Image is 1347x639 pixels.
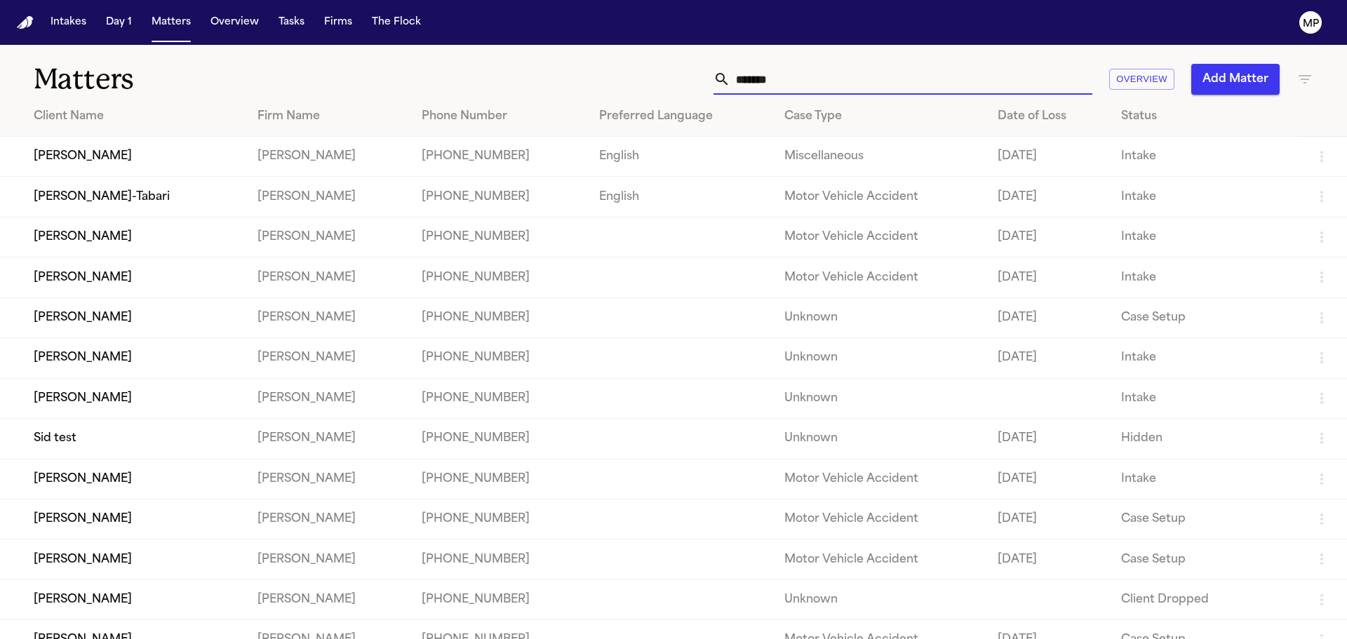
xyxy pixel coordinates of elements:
[410,217,588,257] td: [PHONE_NUMBER]
[410,579,588,619] td: [PHONE_NUMBER]
[1110,177,1302,217] td: Intake
[588,137,773,177] td: English
[773,177,986,217] td: Motor Vehicle Accident
[246,419,410,459] td: [PERSON_NAME]
[986,499,1111,539] td: [DATE]
[246,499,410,539] td: [PERSON_NAME]
[773,419,986,459] td: Unknown
[410,257,588,297] td: [PHONE_NUMBER]
[986,459,1111,499] td: [DATE]
[422,108,577,125] div: Phone Number
[1110,539,1302,579] td: Case Setup
[998,108,1099,125] div: Date of Loss
[773,539,986,579] td: Motor Vehicle Accident
[986,539,1111,579] td: [DATE]
[1121,108,1291,125] div: Status
[1191,64,1280,95] button: Add Matter
[410,459,588,499] td: [PHONE_NUMBER]
[34,108,235,125] div: Client Name
[246,338,410,378] td: [PERSON_NAME]
[34,62,406,97] h1: Matters
[45,10,92,35] button: Intakes
[1110,579,1302,619] td: Client Dropped
[257,108,399,125] div: Firm Name
[1110,217,1302,257] td: Intake
[246,579,410,619] td: [PERSON_NAME]
[246,297,410,337] td: [PERSON_NAME]
[986,217,1111,257] td: [DATE]
[100,10,138,35] button: Day 1
[246,378,410,418] td: [PERSON_NAME]
[773,499,986,539] td: Motor Vehicle Accident
[773,257,986,297] td: Motor Vehicle Accident
[410,177,588,217] td: [PHONE_NUMBER]
[986,297,1111,337] td: [DATE]
[784,108,974,125] div: Case Type
[1110,378,1302,418] td: Intake
[366,10,427,35] button: The Flock
[1110,419,1302,459] td: Hidden
[246,459,410,499] td: [PERSON_NAME]
[410,297,588,337] td: [PHONE_NUMBER]
[319,10,358,35] button: Firms
[1110,459,1302,499] td: Intake
[246,257,410,297] td: [PERSON_NAME]
[773,378,986,418] td: Unknown
[773,217,986,257] td: Motor Vehicle Accident
[986,177,1111,217] td: [DATE]
[773,338,986,378] td: Unknown
[773,137,986,177] td: Miscellaneous
[246,539,410,579] td: [PERSON_NAME]
[410,419,588,459] td: [PHONE_NUMBER]
[986,419,1111,459] td: [DATE]
[773,579,986,619] td: Unknown
[273,10,310,35] button: Tasks
[246,137,410,177] td: [PERSON_NAME]
[1110,499,1302,539] td: Case Setup
[410,338,588,378] td: [PHONE_NUMBER]
[986,137,1111,177] td: [DATE]
[986,338,1111,378] td: [DATE]
[410,499,588,539] td: [PHONE_NUMBER]
[1110,338,1302,378] td: Intake
[588,177,773,217] td: English
[1110,257,1302,297] td: Intake
[410,137,588,177] td: [PHONE_NUMBER]
[599,108,762,125] div: Preferred Language
[1110,137,1302,177] td: Intake
[773,297,986,337] td: Unknown
[1110,297,1302,337] td: Case Setup
[205,10,264,35] button: Overview
[146,10,196,35] button: Matters
[17,16,34,29] img: Finch Logo
[246,177,410,217] td: [PERSON_NAME]
[1109,69,1174,90] button: Overview
[773,459,986,499] td: Motor Vehicle Accident
[986,257,1111,297] td: [DATE]
[410,539,588,579] td: [PHONE_NUMBER]
[410,378,588,418] td: [PHONE_NUMBER]
[246,217,410,257] td: [PERSON_NAME]
[17,16,34,29] a: Home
